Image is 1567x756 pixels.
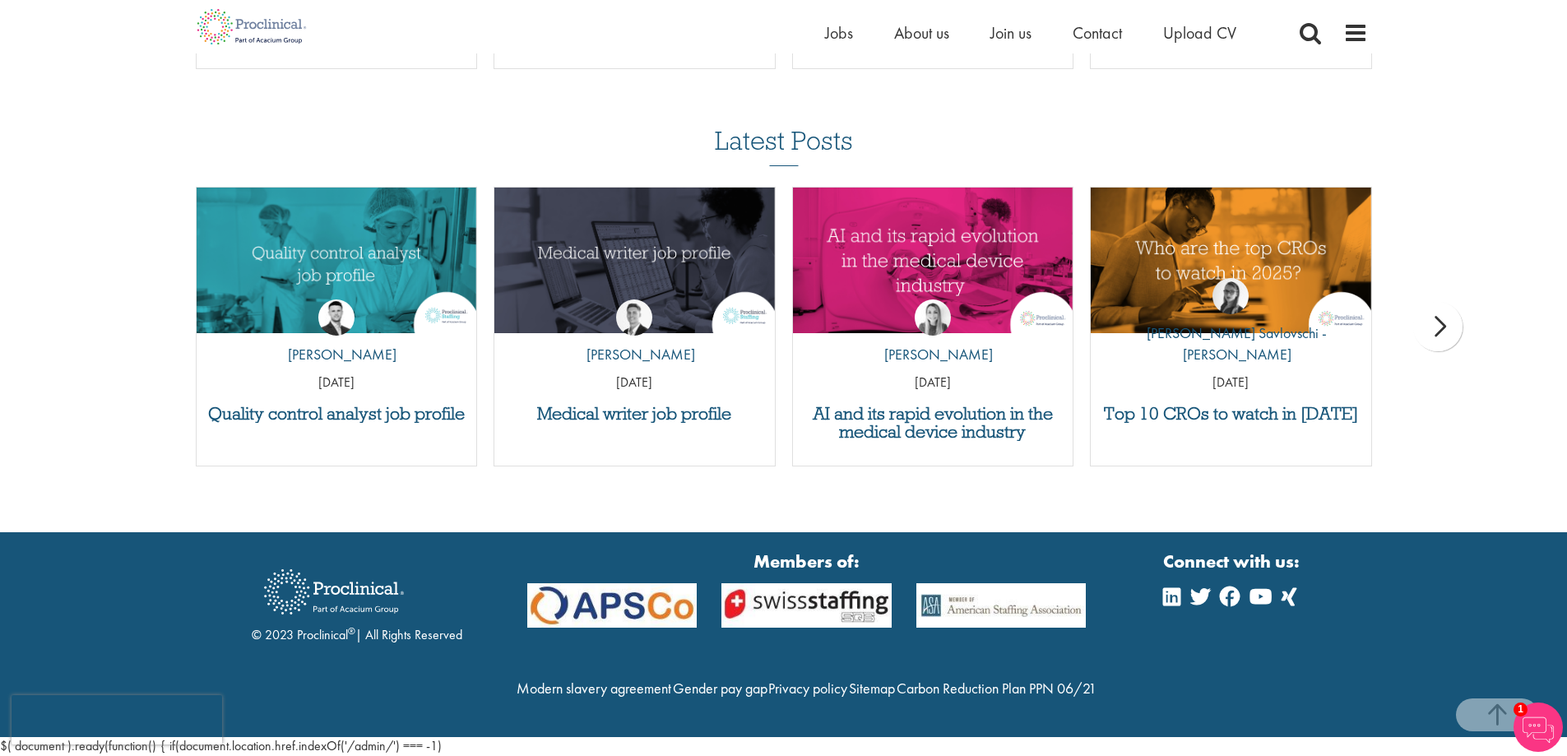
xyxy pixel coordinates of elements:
img: Proclinical Recruitment [252,558,416,626]
p: [DATE] [793,373,1073,392]
p: [PERSON_NAME] Savlovschi - [PERSON_NAME] [1091,322,1371,364]
img: APSCo [515,583,710,628]
p: [PERSON_NAME] [574,344,695,365]
a: Upload CV [1163,22,1236,44]
a: AI and its rapid evolution in the medical device industry [801,405,1065,441]
p: [DATE] [494,373,775,392]
a: George Watson [PERSON_NAME] [574,299,695,373]
p: [PERSON_NAME] [276,344,396,365]
div: next [1413,302,1463,351]
iframe: reCAPTCHA [12,695,222,744]
strong: Connect with us: [1163,549,1303,574]
img: quality control analyst job profile [197,188,477,333]
a: Theodora Savlovschi - Wicks [PERSON_NAME] Savlovschi - [PERSON_NAME] [1091,278,1371,373]
p: [PERSON_NAME] [872,344,993,365]
a: Quality control analyst job profile [205,405,469,423]
img: Medical writer job profile [494,188,775,333]
a: Link to a post [197,188,477,333]
p: [DATE] [197,373,477,392]
a: Contact [1073,22,1122,44]
a: Link to a post [793,188,1073,333]
a: Privacy policy [768,679,847,698]
a: Gender pay gap [673,679,767,698]
a: Joshua Godden [PERSON_NAME] [276,299,396,373]
img: APSCo [709,583,904,628]
a: Modern slavery agreement [517,679,671,698]
img: Chatbot [1514,703,1563,752]
span: 1 [1514,703,1528,717]
a: Top 10 CROs to watch in [DATE] [1099,405,1363,423]
div: © 2023 Proclinical | All Rights Reserved [252,557,462,645]
p: [DATE] [1091,373,1371,392]
img: AI and Its Impact on the Medical Device Industry | Proclinical [793,188,1073,333]
a: Join us [990,22,1032,44]
a: Link to a post [1091,188,1371,333]
sup: ® [348,624,355,638]
a: Jobs [825,22,853,44]
a: Hannah Burke [PERSON_NAME] [872,299,993,373]
img: Theodora Savlovschi - Wicks [1212,278,1249,314]
a: Medical writer job profile [503,405,767,423]
a: Link to a post [494,188,775,333]
a: Sitemap [849,679,895,698]
img: George Watson [616,299,652,336]
img: Top 10 CROs 2025 | Proclinical [1091,188,1371,333]
img: APSCo [904,583,1099,628]
a: Carbon Reduction Plan PPN 06/21 [897,679,1096,698]
strong: Members of: [527,549,1087,574]
h3: Latest Posts [715,127,853,166]
a: About us [894,22,949,44]
img: Joshua Godden [318,299,355,336]
img: Hannah Burke [915,299,951,336]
